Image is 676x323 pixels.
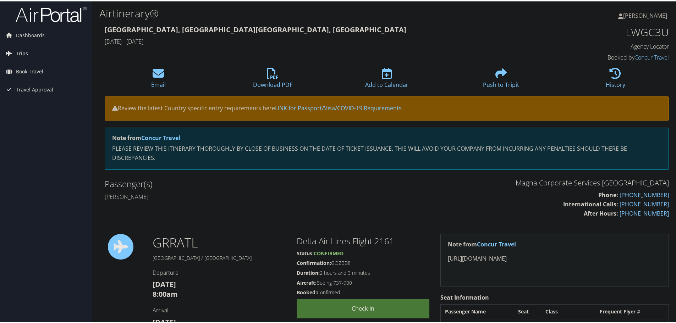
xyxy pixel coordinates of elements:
[297,288,317,294] strong: Booked:
[392,177,669,186] h3: Magna Corporate Services [GEOGRAPHIC_DATA]
[16,79,53,97] span: Travel Approval
[297,258,429,265] h5: GOZBB8
[297,297,429,317] a: Check-in
[536,52,669,60] h4: Booked by
[253,70,292,87] a: Download PDF
[598,190,618,197] strong: Phone:
[441,304,514,317] th: Passenger Name
[536,41,669,49] h4: Agency Locator
[314,249,344,255] span: Confirmed
[584,208,618,216] strong: After Hours:
[112,143,661,161] p: PLEASE REVIEW THIS ITINERARY THOROUGHLY BY CLOSE OF BUSINESS ON THE DATE OF TICKET ISSUANCE. THIS...
[623,10,667,18] span: [PERSON_NAME]
[16,43,28,61] span: Trips
[297,234,429,246] h2: Delta Air Lines Flight 2161
[618,4,674,25] a: [PERSON_NAME]
[151,70,166,87] a: Email
[297,258,331,265] strong: Confirmation:
[536,23,669,38] h1: LWGC3U
[99,5,483,20] h1: Airtinerary®
[596,304,668,317] th: Frequent Flyer #
[297,268,320,275] strong: Duration:
[297,288,429,295] h5: Confirmed
[448,239,516,247] strong: Note from
[515,304,541,317] th: Seat
[153,278,176,288] strong: [DATE]
[542,304,595,317] th: Class
[477,239,516,247] a: Concur Travel
[105,191,381,199] h4: [PERSON_NAME]
[16,61,43,79] span: Book Travel
[275,103,402,111] a: LINK for Passport/Visa/COVID-19 Requirements
[105,36,525,44] h4: [DATE] - [DATE]
[105,23,406,33] strong: [GEOGRAPHIC_DATA], [GEOGRAPHIC_DATA] [GEOGRAPHIC_DATA], [GEOGRAPHIC_DATA]
[440,292,489,300] strong: Seat Information
[112,102,661,112] p: Review the latest Country specific entry requirements here
[153,288,178,297] strong: 8:00am
[153,305,286,313] h4: Arrival
[606,70,625,87] a: History
[141,133,180,140] a: Concur Travel
[105,177,381,189] h2: Passenger(s)
[620,190,669,197] a: [PHONE_NUMBER]
[483,70,519,87] a: Push to Tripit
[620,199,669,207] a: [PHONE_NUMBER]
[634,52,669,60] a: Concur Travel
[448,253,661,262] p: [URL][DOMAIN_NAME]
[153,253,286,260] h5: [GEOGRAPHIC_DATA] / [GEOGRAPHIC_DATA]
[297,278,317,285] strong: Aircraft:
[153,267,286,275] h4: Departure
[563,199,618,207] strong: International Calls:
[112,133,180,140] strong: Note from
[16,5,87,21] img: airportal-logo.png
[297,249,314,255] strong: Status:
[620,208,669,216] a: [PHONE_NUMBER]
[153,233,286,250] h1: GRR ATL
[16,25,45,43] span: Dashboards
[297,268,429,275] h5: 2 hours and 3 minutes
[297,278,429,285] h5: Boeing 737-900
[365,70,408,87] a: Add to Calendar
